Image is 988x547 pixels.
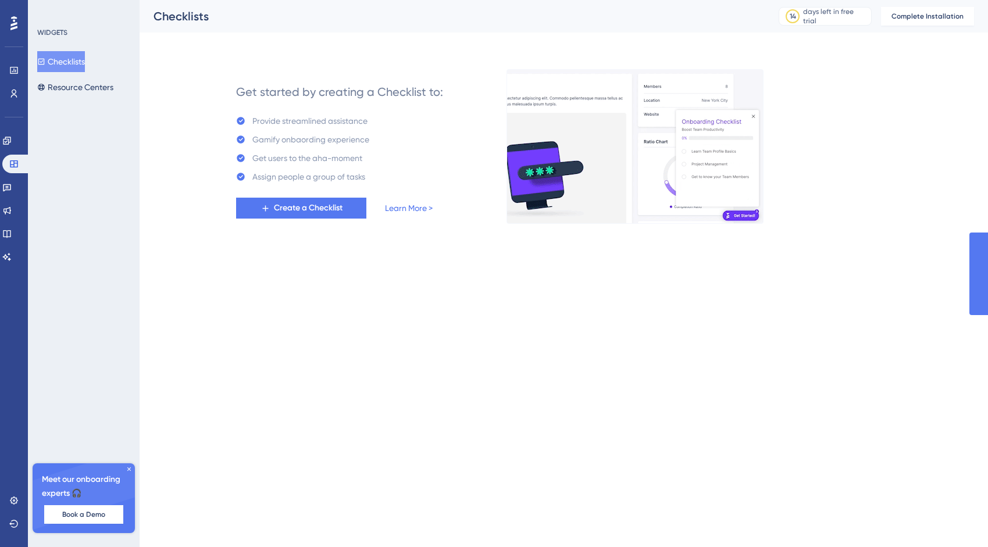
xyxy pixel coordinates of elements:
div: Get users to the aha-moment [252,151,362,165]
div: Gamify onbaording experience [252,133,369,146]
button: Resource Centers [37,77,113,98]
div: Assign people a group of tasks [252,170,365,184]
span: Complete Installation [891,12,964,21]
img: e28e67207451d1beac2d0b01ddd05b56.gif [507,69,764,224]
button: Checklists [37,51,85,72]
button: Create a Checklist [236,198,366,219]
div: days left in free trial [803,7,868,26]
button: Book a Demo [44,505,123,524]
div: Provide streamlined assistance [252,114,368,128]
div: WIDGETS [37,28,67,37]
span: Meet our onboarding experts 🎧 [42,473,126,500]
iframe: UserGuiding AI Assistant Launcher [939,501,974,536]
a: Learn More > [385,201,433,215]
button: Complete Installation [881,7,974,26]
span: Book a Demo [62,510,105,519]
span: Create a Checklist [274,201,343,215]
div: Checklists [154,8,750,24]
div: 14 [790,12,796,21]
div: Get started by creating a Checklist to: [236,84,443,100]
